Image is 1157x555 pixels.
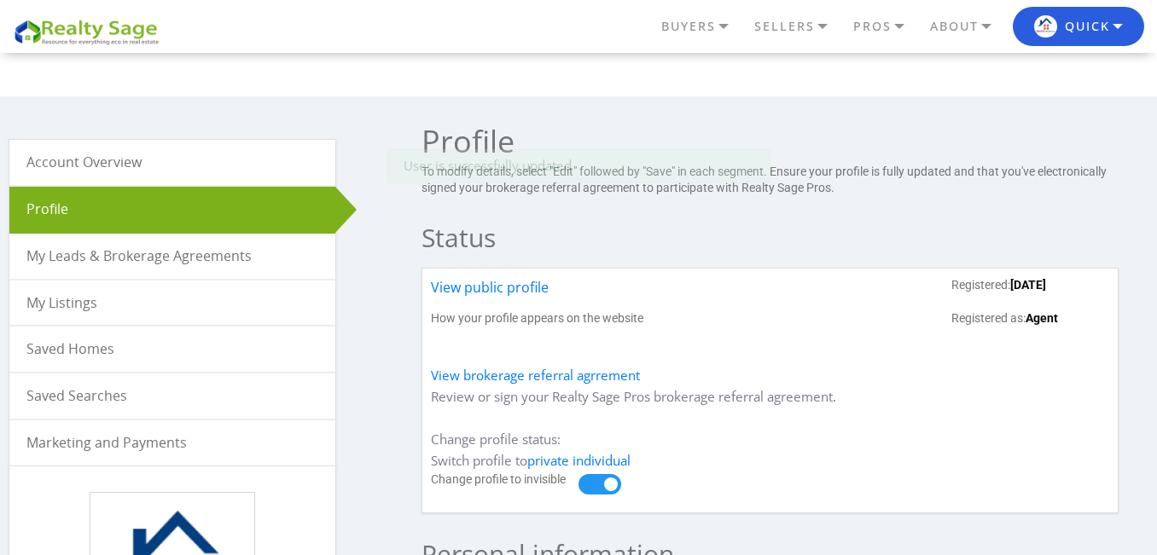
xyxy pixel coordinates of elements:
img: REALTY SAGE [13,17,166,47]
a: My Leads & Brokerage Agreements [9,234,335,279]
p: Registered as: [951,310,1109,327]
div: User is successfully updated [387,149,770,183]
a: Saved Searches [9,373,335,419]
a: My Listings [9,280,335,326]
a: BUYERS [657,12,750,41]
a: View brokerage referral agrrement [431,367,640,384]
a: View public profile [431,277,549,310]
img: RS user logo [1034,15,1057,38]
p: Change profile to invisible [431,471,578,489]
a: Account Overview [9,140,335,185]
strong: Agent [1026,311,1058,325]
strong: [DATE] [1010,278,1046,292]
a: ABOUT [926,12,1013,41]
h2: Status [422,214,1118,262]
p: Registered: [951,277,1109,294]
a: private individual [527,452,631,469]
h1: Profile [422,126,1118,157]
a: Saved Homes [9,327,335,372]
div: Review or sign your Realty Sage Pros brokerage referral agreement. Change profile status: Switch ... [422,268,1118,513]
a: PROS [849,12,926,41]
a: Marketing and Payments [9,420,335,465]
button: RS user logo Quick [1013,7,1144,47]
a: Profile [9,187,335,232]
a: SELLERS [750,12,849,41]
p: How your profile appears on the website [431,310,643,327]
